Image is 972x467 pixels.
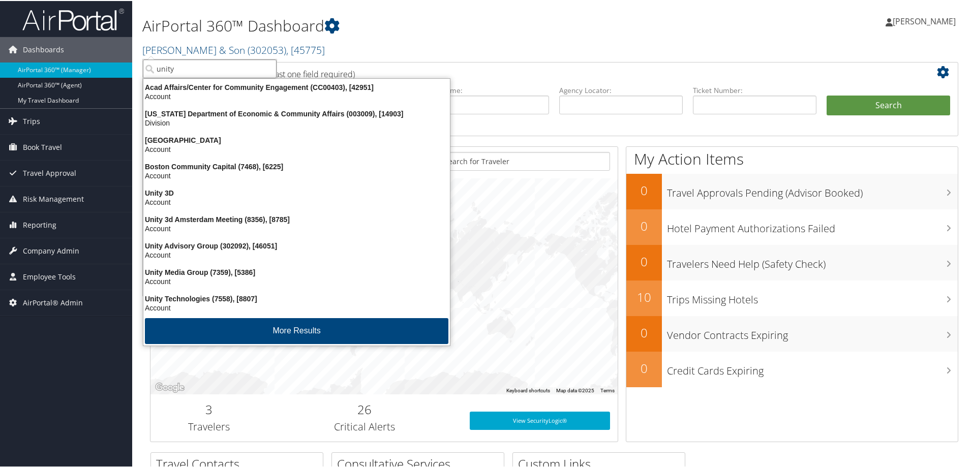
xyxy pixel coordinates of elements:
a: 10Trips Missing Hotels [626,279,958,315]
div: [GEOGRAPHIC_DATA] [137,135,456,144]
div: Account [137,197,456,206]
h3: Critical Alerts [275,419,454,433]
h3: Credit Cards Expiring [667,358,958,377]
label: Last Name: [426,84,549,95]
h3: Hotel Payment Authorizations Failed [667,215,958,235]
h2: 26 [275,400,454,417]
span: AirPortal® Admin [23,289,83,315]
h2: 0 [626,181,662,198]
input: Search for Traveler [431,151,610,170]
a: 0Credit Cards Expiring [626,351,958,386]
h2: Airtinerary Lookup [158,63,883,80]
img: airportal-logo.png [22,7,124,30]
h3: Travelers Need Help (Safety Check) [667,251,958,270]
h1: AirPortal 360™ Dashboard [142,14,691,36]
span: Travel Approval [23,160,76,185]
h1: My Action Items [626,147,958,169]
img: Google [153,380,187,393]
span: Employee Tools [23,263,76,289]
div: Unity 3d Amsterdam Meeting (8356), [8785] [137,214,456,223]
div: Division [137,117,456,127]
span: (at least one field required) [258,68,355,79]
div: Unity Advisory Group (302092), [46051] [137,240,456,250]
h2: 0 [626,359,662,376]
div: Unity 3D [137,188,456,197]
h2: 0 [626,216,662,234]
span: Map data ©2025 [556,387,594,392]
h3: Trips Missing Hotels [667,287,958,306]
button: More Results [145,317,448,343]
span: ( 302053 ) [248,42,286,56]
div: Boston Community Capital (7468), [6225] [137,161,456,170]
label: Ticket Number: [693,84,816,95]
div: [US_STATE] Department of Economic & Community Affairs (003009), [14903] [137,108,456,117]
span: Risk Management [23,185,84,211]
h2: 0 [626,323,662,340]
span: Dashboards [23,36,64,61]
input: Search Accounts [143,58,277,77]
h3: Travel Approvals Pending (Advisor Booked) [667,180,958,199]
a: 0Travelers Need Help (Safety Check) [626,244,958,279]
div: Account [137,276,456,285]
span: Book Travel [23,134,62,159]
h2: 10 [626,288,662,305]
a: Open this area in Google Maps (opens a new window) [153,380,187,393]
div: Unity Media Group (7359), [5386] [137,267,456,276]
a: View SecurityLogic® [470,411,610,429]
h3: Vendor Contracts Expiring [667,322,958,341]
a: [PERSON_NAME] [886,5,966,36]
div: Account [137,250,456,259]
a: 0Travel Approvals Pending (Advisor Booked) [626,173,958,208]
label: Agency Locator: [559,84,683,95]
span: Reporting [23,211,56,237]
div: Account [137,91,456,100]
div: Account [137,144,456,153]
a: 0Vendor Contracts Expiring [626,315,958,351]
a: 0Hotel Payment Authorizations Failed [626,208,958,244]
button: Keyboard shortcuts [506,386,550,393]
div: Account [137,302,456,312]
h2: 3 [158,400,260,417]
a: [PERSON_NAME] & Son [142,42,325,56]
h2: 0 [626,252,662,269]
span: , [ 45775 ] [286,42,325,56]
a: Terms (opens in new tab) [600,387,615,392]
span: Company Admin [23,237,79,263]
div: Acad Affairs/Center for Community Engagement (CC00403), [42951] [137,82,456,91]
div: Account [137,170,456,179]
h3: Travelers [158,419,260,433]
span: Trips [23,108,40,133]
span: [PERSON_NAME] [893,15,956,26]
div: Account [137,223,456,232]
button: Search [827,95,950,115]
div: Unity Technologies (7558), [8807] [137,293,456,302]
